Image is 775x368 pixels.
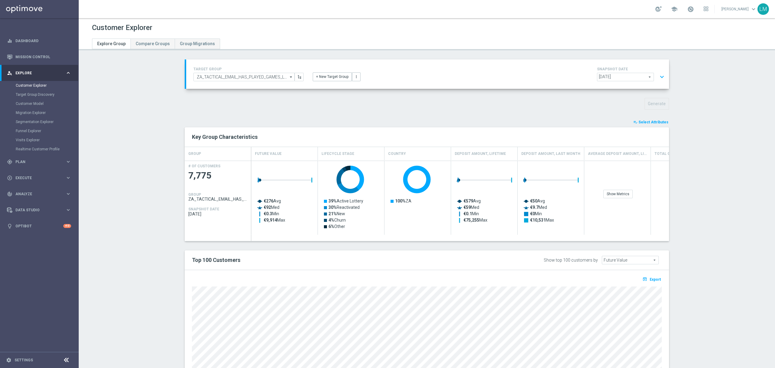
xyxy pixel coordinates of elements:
[288,73,294,81] i: arrow_drop_down
[7,38,71,43] button: equalizer Dashboard
[193,65,662,83] div: TARGET GROUP arrow_drop_down + New Target Group more_vert SNAPSHOT DATE arrow_drop_down expand_more
[193,67,304,71] h4: TARGET GROUP
[65,191,71,197] i: keyboard_arrow_right
[16,99,78,108] div: Customer Model
[16,129,63,133] a: Funnel Explorer
[16,135,78,145] div: Visits Explorer
[188,192,201,197] h4: GROUP
[7,208,71,212] div: Data Studio keyboard_arrow_right
[15,71,65,75] span: Explore
[328,205,337,210] tspan: 30%
[16,110,63,115] a: Migration Explorer
[328,205,360,210] text: Reactivated
[388,149,406,159] h4: Country
[7,218,71,234] div: Optibot
[188,207,219,211] h4: SNAPSHOT DATE
[264,199,273,203] tspan: €276
[7,159,65,165] div: Plan
[7,49,71,65] div: Mission Control
[395,199,411,203] text: ZA
[16,81,78,90] div: Customer Explorer
[180,41,215,46] span: Group Migrations
[328,224,345,229] text: Other
[16,101,63,106] a: Customer Model
[7,191,12,197] i: track_changes
[264,205,279,210] text: Med
[15,160,65,164] span: Plan
[7,159,12,165] i: gps_fixed
[328,199,337,203] tspan: 39%
[750,6,757,12] span: keyboard_arrow_down
[188,170,248,182] span: 7,775
[530,218,554,222] text: Max
[530,199,545,203] text: Avg
[7,192,71,196] button: track_changes Analyze keyboard_arrow_right
[188,197,248,202] span: ZA_TACTICAL_EMAIL_HAS_PLAYED_GAMES_LAST_30_DAYS
[521,149,580,159] h4: Deposit Amount, Last Month
[16,126,78,135] div: Funnel Explorer
[645,98,669,110] button: Generate
[192,133,662,141] h2: Key Group Characteristics
[15,358,33,362] a: Settings
[395,199,406,203] tspan: 100%
[92,38,220,49] ul: Tabs
[7,223,12,229] i: lightbulb
[16,147,63,152] a: Realtime Customer Profile
[463,211,479,216] text: Min
[7,71,71,75] button: person_search Explore keyboard_arrow_right
[188,212,248,216] span: 2025-08-26
[7,159,71,164] button: gps_fixed Plan keyboard_arrow_right
[7,55,71,59] button: Mission Control
[255,149,282,159] h4: Future Value
[264,211,272,216] tspan: €0.3
[63,224,71,228] div: +10
[7,176,71,180] div: play_circle_outline Execute keyboard_arrow_right
[16,119,63,124] a: Segmentation Explorer
[15,192,65,196] span: Analyze
[588,149,647,159] h4: Average Deposit Amount, Lifetime
[15,176,65,180] span: Execute
[544,258,598,263] div: Show top 100 customers by
[15,208,65,212] span: Data Studio
[658,71,666,83] button: expand_more
[16,108,78,117] div: Migration Explorer
[264,205,271,210] tspan: €92
[313,72,352,81] button: + New Target Group
[16,83,63,88] a: Customer Explorer
[65,175,71,181] i: keyboard_arrow_right
[7,224,71,229] button: lightbulb Optibot +10
[463,218,487,222] text: Max
[192,256,462,264] h2: Top 100 Customers
[633,120,638,124] i: playlist_add_check
[185,161,251,235] div: Press SPACE to select this row.
[264,199,281,203] text: Avg
[264,211,279,216] text: Min
[354,75,358,79] i: more_vert
[757,3,769,15] div: LM
[15,49,71,65] a: Mission Control
[65,159,71,165] i: keyboard_arrow_right
[463,205,479,210] text: Med
[328,211,337,216] tspan: 21%
[328,218,334,222] tspan: 4%
[463,205,471,210] tspan: €59
[136,41,170,46] span: Compare Groups
[328,218,346,222] text: Churn
[455,149,506,159] h4: Deposit Amount, Lifetime
[7,70,65,76] div: Explore
[638,120,668,124] span: Select Attributes
[7,70,12,76] i: person_search
[322,149,354,159] h4: Lifecycle Stage
[530,218,546,222] tspan: €10,531
[6,357,12,363] i: settings
[655,149,694,159] h4: Total GGR, Lifetime
[7,38,12,44] i: equalizer
[463,199,481,203] text: Avg
[92,23,152,32] h1: Customer Explorer
[530,205,547,210] text: Med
